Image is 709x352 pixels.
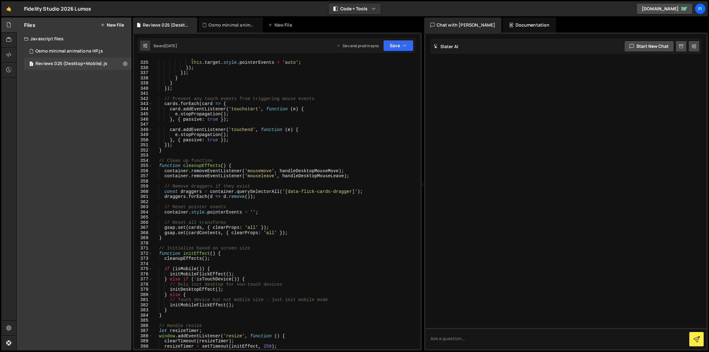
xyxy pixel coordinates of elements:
[134,235,152,241] div: 369
[134,76,152,81] div: 338
[134,344,152,349] div: 390
[134,297,152,303] div: 381
[134,86,152,91] div: 340
[134,266,152,272] div: 375
[424,18,502,33] div: Chat with [PERSON_NAME]
[35,61,107,67] div: Reviews 025 (Desktop+Mobile).js
[134,287,152,292] div: 379
[134,225,152,230] div: 367
[134,251,152,256] div: 372
[134,122,152,127] div: 347
[134,334,152,339] div: 388
[134,318,152,323] div: 385
[134,65,152,71] div: 336
[134,60,152,65] div: 335
[134,256,152,261] div: 373
[624,41,674,52] button: Start new chat
[134,261,152,267] div: 374
[503,18,556,33] div: Documentation
[134,173,152,179] div: 357
[134,230,152,236] div: 368
[134,277,152,282] div: 377
[134,313,152,318] div: 384
[134,112,152,117] div: 345
[268,22,294,28] div: New File
[134,308,152,313] div: 383
[328,3,381,14] button: Code + Tools
[17,33,131,45] div: Javascript files
[134,282,152,287] div: 378
[134,199,152,205] div: 362
[134,143,152,148] div: 351
[29,62,33,67] span: 1
[24,45,131,58] div: 16516/44886.js
[208,22,255,28] div: Osmo minimal animations HP.js
[134,117,152,122] div: 346
[134,303,152,308] div: 382
[134,96,152,102] div: 342
[134,220,152,225] div: 366
[134,127,152,133] div: 348
[434,43,459,49] h2: Slater AI
[134,163,152,168] div: 355
[695,3,706,14] a: Fi
[134,215,152,220] div: 365
[134,179,152,184] div: 358
[153,43,177,48] div: Saved
[134,153,152,158] div: 353
[134,272,152,277] div: 376
[35,48,103,54] div: Osmo minimal animations HP.js
[134,339,152,344] div: 389
[134,70,152,76] div: 337
[165,43,177,48] div: [DATE]
[134,292,152,298] div: 380
[134,132,152,138] div: 349
[134,107,152,112] div: 344
[134,158,152,163] div: 354
[24,5,91,13] div: Fidelity Studio 2026 Lumos
[1,1,17,16] a: 🤙
[143,22,190,28] div: Reviews 025 (Desktop+Mobile).js
[134,328,152,334] div: 387
[134,101,152,107] div: 343
[134,168,152,174] div: 356
[134,194,152,199] div: 361
[24,58,131,70] div: 16516/44892.js
[134,184,152,189] div: 359
[134,241,152,246] div: 370
[24,22,35,28] h2: Files
[134,323,152,329] div: 386
[134,148,152,153] div: 352
[134,189,152,194] div: 360
[134,138,152,143] div: 350
[134,81,152,86] div: 339
[100,23,124,28] button: New File
[383,40,414,51] button: Save
[134,246,152,251] div: 371
[134,210,152,215] div: 364
[337,43,379,48] div: Dev and prod in sync
[636,3,693,14] a: [DOMAIN_NAME]
[134,204,152,210] div: 363
[134,91,152,96] div: 341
